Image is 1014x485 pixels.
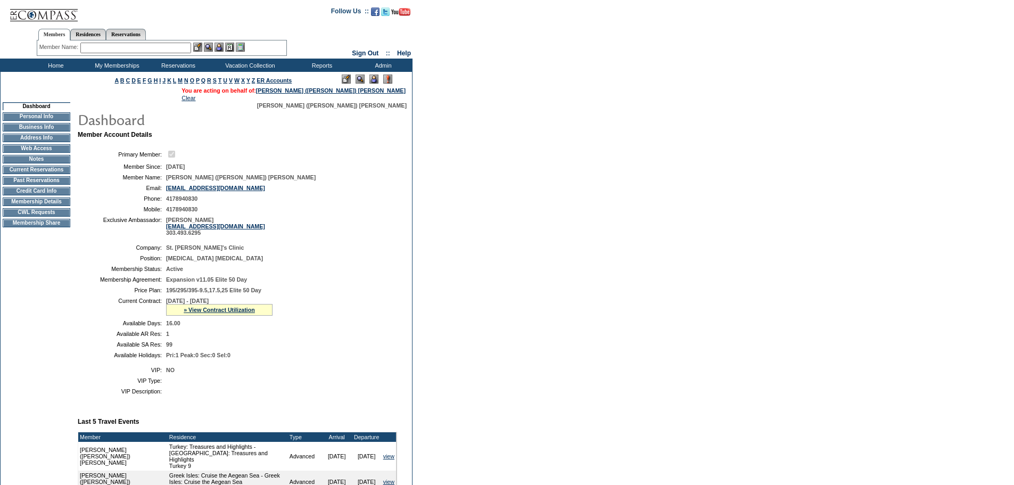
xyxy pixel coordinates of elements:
[120,77,125,84] a: B
[85,59,146,72] td: My Memberships
[166,341,172,348] span: 99
[218,77,222,84] a: T
[371,7,380,16] img: Become our fan on Facebook
[82,266,162,272] td: Membership Status:
[322,442,352,471] td: [DATE]
[204,43,213,52] img: View
[39,43,80,52] div: Member Name:
[137,77,141,84] a: E
[383,75,392,84] img: Log Concern/Member Elevation
[241,77,245,84] a: X
[82,352,162,358] td: Available Holidays:
[234,77,240,84] a: W
[369,75,378,84] img: Impersonate
[82,287,162,293] td: Price Plan:
[397,50,411,57] a: Help
[166,276,247,283] span: Expansion v11.05 Elite 50 Day
[3,208,70,217] td: CWL Requests
[166,195,197,202] span: 4178940830
[331,6,369,19] td: Follow Us ::
[246,77,250,84] a: Y
[82,206,162,212] td: Mobile:
[143,77,146,84] a: F
[146,59,208,72] td: Reservations
[78,131,152,138] b: Member Account Details
[184,77,188,84] a: N
[381,11,390,17] a: Follow us on Twitter
[166,174,316,180] span: [PERSON_NAME] ([PERSON_NAME]) [PERSON_NAME]
[256,87,406,94] a: [PERSON_NAME] ([PERSON_NAME]) [PERSON_NAME]
[252,77,255,84] a: Z
[3,219,70,227] td: Membership Share
[166,255,263,261] span: [MEDICAL_DATA] [MEDICAL_DATA]
[290,59,351,72] td: Reports
[82,367,162,373] td: VIP:
[166,206,197,212] span: 4178940830
[352,50,378,57] a: Sign Out
[352,442,382,471] td: [DATE]
[383,479,394,485] a: view
[193,43,202,52] img: b_edit.gif
[3,144,70,153] td: Web Access
[78,432,168,442] td: Member
[166,331,169,337] span: 1
[70,29,106,40] a: Residences
[178,77,183,84] a: M
[166,223,265,229] a: [EMAIL_ADDRESS][DOMAIN_NAME]
[182,87,406,94] span: You are acting on behalf of:
[166,367,175,373] span: NO
[166,185,265,191] a: [EMAIL_ADDRESS][DOMAIN_NAME]
[257,102,407,109] span: [PERSON_NAME] ([PERSON_NAME]) [PERSON_NAME]
[162,77,166,84] a: J
[182,95,195,101] a: Clear
[38,29,71,40] a: Members
[168,442,288,471] td: Turkey: Treasures and Highlights - [GEOGRAPHIC_DATA]: Treasures and Highlights Turkey 9
[173,77,176,84] a: L
[257,77,292,84] a: ER Accounts
[391,11,410,17] a: Subscribe to our YouTube Channel
[381,7,390,16] img: Follow us on Twitter
[78,442,168,471] td: [PERSON_NAME] ([PERSON_NAME]) [PERSON_NAME]
[82,185,162,191] td: Email:
[106,29,146,40] a: Reservations
[3,123,70,131] td: Business Info
[166,352,230,358] span: Pri:1 Peak:0 Sec:0 Sel:0
[3,166,70,174] td: Current Reservations
[207,77,211,84] a: R
[77,109,290,130] img: pgTtlDashboard.gif
[184,307,255,313] a: » View Contract Utilization
[166,320,180,326] span: 16.00
[126,77,130,84] a: C
[82,298,162,316] td: Current Contract:
[131,77,136,84] a: D
[215,43,224,52] img: Impersonate
[115,77,119,84] a: A
[391,8,410,16] img: Subscribe to our YouTube Channel
[166,266,183,272] span: Active
[147,77,152,84] a: G
[352,432,382,442] td: Departure
[82,320,162,326] td: Available Days:
[3,102,70,110] td: Dashboard
[82,217,162,236] td: Exclusive Ambassador:
[82,244,162,251] td: Company:
[82,163,162,170] td: Member Since:
[288,432,322,442] td: Type
[225,43,234,52] img: Reservations
[3,112,70,121] td: Personal Info
[82,388,162,394] td: VIP Description:
[154,77,158,84] a: H
[190,77,194,84] a: O
[82,331,162,337] td: Available AR Res:
[351,59,413,72] td: Admin
[3,187,70,195] td: Credit Card Info
[24,59,85,72] td: Home
[82,377,162,384] td: VIP Type:
[166,244,244,251] span: St. [PERSON_NAME]'s Clinic
[82,255,162,261] td: Position:
[356,75,365,84] img: View Mode
[82,341,162,348] td: Available SA Res:
[159,77,161,84] a: I
[167,77,171,84] a: K
[342,75,351,84] img: Edit Mode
